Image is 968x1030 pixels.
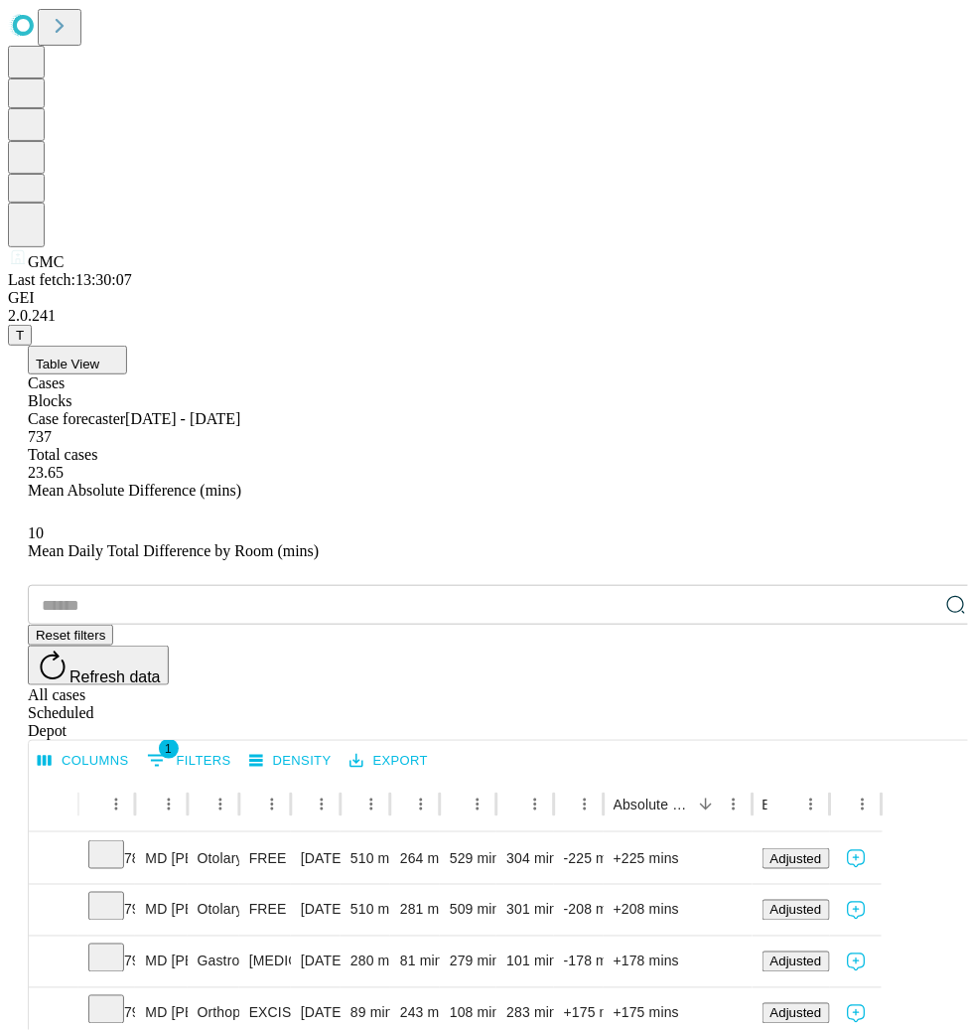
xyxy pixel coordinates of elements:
[521,791,549,818] button: Menu
[159,739,179,759] span: 1
[36,357,99,371] span: Table View
[28,253,64,270] span: GMC
[39,946,69,980] button: Expand
[145,833,177,884] div: MD [PERSON_NAME] [PERSON_NAME]
[506,937,543,987] div: 101 mins
[350,937,380,987] div: 280 mins
[301,937,331,987] div: [DATE]
[39,842,69,877] button: Expand
[400,937,430,987] div: 81 mins
[28,482,241,499] span: Mean Absolute Difference (mins)
[198,833,229,884] div: Otolaryngology
[39,894,69,929] button: Expand
[301,833,331,884] div: [DATE]
[564,885,594,936] div: -208 mins
[28,646,169,685] button: Refresh data
[832,791,860,818] button: Sort
[28,346,127,374] button: Table View
[350,885,380,936] div: 510 mins
[125,410,240,427] span: [DATE] - [DATE]
[88,937,125,987] div: 7964274
[762,900,830,921] button: Adjusted
[770,851,822,866] span: Adjusted
[88,833,125,884] div: 7882954
[28,542,319,559] span: Mean Daily Total Difference by Room (mins)
[28,446,97,463] span: Total cases
[28,410,125,427] span: Case forecaster
[770,1006,822,1021] span: Adjusted
[407,791,435,818] button: Menu
[36,628,105,643] span: Reset filters
[506,885,543,936] div: 301 mins
[464,791,491,818] button: Menu
[400,833,430,884] div: 264 mins
[692,791,720,818] button: Sort
[770,955,822,969] span: Adjusted
[352,791,380,818] div: 1 active filter
[350,833,380,884] div: 510 mins
[251,791,279,818] button: Sort
[8,325,32,346] button: T
[28,625,113,646] button: Reset filters
[797,791,825,818] button: Menu
[508,791,536,818] button: Sort
[198,937,229,987] div: Gastroenterology
[769,791,797,818] button: Sort
[249,885,281,936] div: FREE SKIN FLAP WITH MICROVASCULAR ANASTOMOSIS
[345,746,433,777] button: Export
[303,791,331,818] button: Sort
[762,952,830,972] button: Adjusted
[450,885,486,936] div: 509 mins
[244,746,337,777] button: Density
[564,937,594,987] div: -178 mins
[200,791,227,818] button: Sort
[849,791,877,818] button: Menu
[33,746,134,777] button: Select columns
[614,797,690,812] div: Absolute Difference
[770,903,822,918] span: Adjusted
[614,885,743,936] div: +208 mins
[308,791,336,818] button: Menu
[147,791,175,818] button: Sort
[8,307,960,325] div: 2.0.241
[198,885,229,936] div: Otolaryngology
[564,833,594,884] div: -225 mins
[452,791,480,818] button: Sort
[69,668,161,685] span: Refresh data
[402,791,430,818] button: Sort
[207,791,234,818] button: Menu
[102,791,130,818] button: Menu
[142,745,236,777] button: Show filters
[614,833,743,884] div: +225 mins
[566,791,594,818] button: Sort
[720,791,748,818] button: Menu
[8,271,132,288] span: Last fetch: 13:30:07
[301,885,331,936] div: [DATE]
[400,885,430,936] div: 281 mins
[145,885,177,936] div: MD [PERSON_NAME] [PERSON_NAME]
[90,791,118,818] button: Sort
[28,524,44,541] span: 10
[155,791,183,818] button: Menu
[357,791,385,818] button: Menu
[762,848,830,869] button: Adjusted
[8,289,960,307] div: GEI
[249,833,281,884] div: FREE SKIN FLAP WITH MICROVASCULAR ANASTOMOSIS
[762,797,767,812] div: EHR Action
[28,464,64,481] span: 23.65
[762,1003,830,1024] button: Adjusted
[352,791,380,818] button: Show filters
[450,833,486,884] div: 529 mins
[614,937,743,987] div: +178 mins
[571,791,599,818] button: Menu
[88,885,125,936] div: 7959235
[145,937,177,987] div: MD [PERSON_NAME] [PERSON_NAME]
[28,428,52,445] span: 737
[450,937,486,987] div: 279 mins
[249,937,281,987] div: [MEDICAL_DATA] (EGD), FLEXIBLE, TRANSORAL, [MEDICAL_DATA]
[258,791,286,818] button: Menu
[16,328,24,343] span: T
[506,833,543,884] div: 304 mins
